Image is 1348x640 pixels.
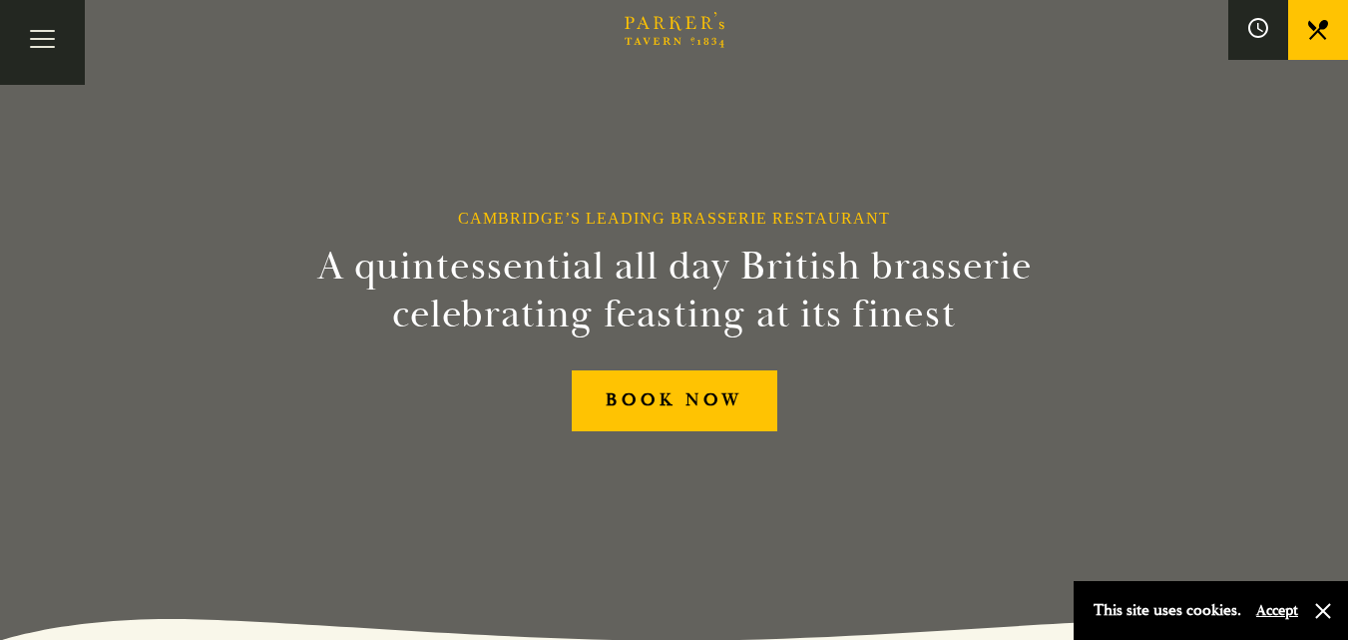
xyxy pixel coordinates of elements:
[1094,596,1241,625] p: This site uses cookies.
[1256,601,1298,620] button: Accept
[458,209,890,228] h1: Cambridge’s Leading Brasserie Restaurant
[572,370,777,431] a: BOOK NOW
[1313,601,1333,621] button: Close and accept
[220,243,1129,338] h2: A quintessential all day British brasserie celebrating feasting at its finest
